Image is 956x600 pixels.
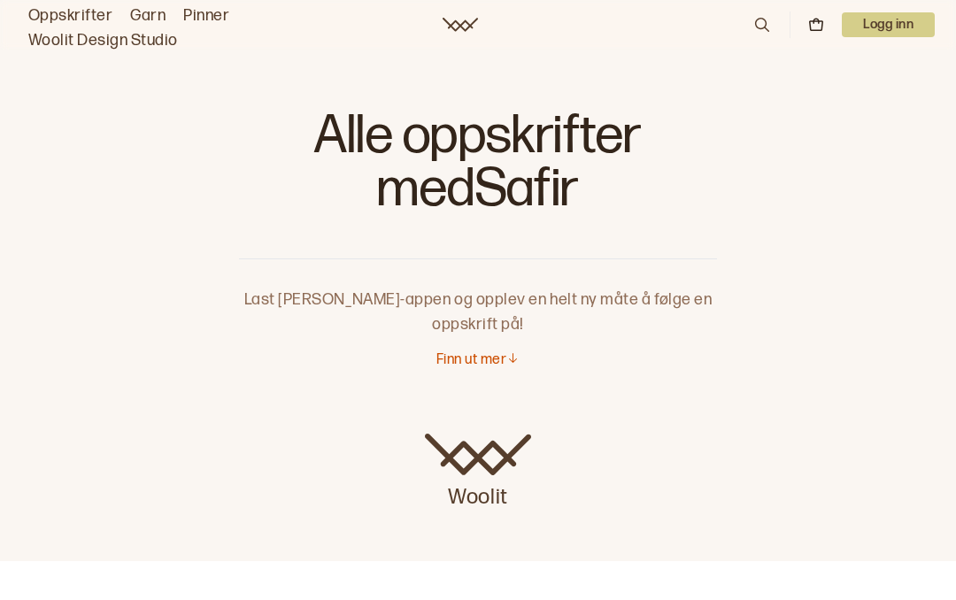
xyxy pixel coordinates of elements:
button: Finn ut mer [436,351,520,370]
p: Logg inn [842,12,935,37]
a: Oppskrifter [28,4,112,28]
a: Woolit [425,434,531,512]
p: Woolit [425,476,531,512]
button: User dropdown [842,12,935,37]
a: Pinner [183,4,229,28]
p: Finn ut mer [436,351,506,370]
img: Woolit [425,434,531,476]
a: Woolit Design Studio [28,28,178,53]
a: Garn [130,4,166,28]
a: Woolit [443,18,478,32]
p: Last [PERSON_NAME]-appen og opplev en helt ny måte å følge en oppskrift på! [239,259,717,337]
h1: Alle oppskrifter med Safir [239,106,717,230]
